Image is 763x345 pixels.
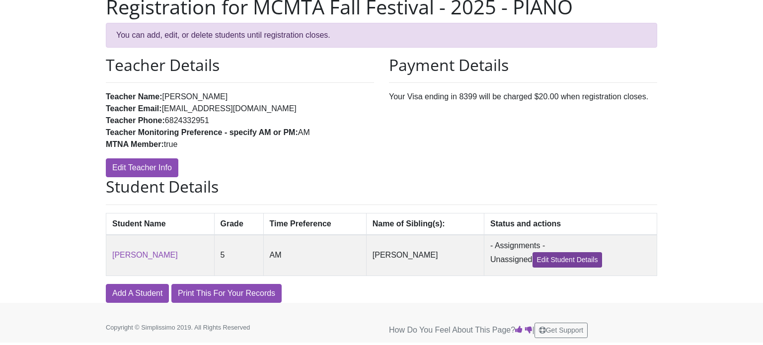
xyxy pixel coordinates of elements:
div: You can add, edit, or delete students until registration closes. [106,23,657,48]
a: Edit Teacher Info [106,158,178,177]
th: Student Name [106,213,215,235]
p: Copyright © Simplissimo 2019. All Rights Reserved [106,323,280,332]
li: true [106,138,374,150]
a: Print This For Your Records [171,284,282,303]
th: Grade [214,213,263,235]
th: Time Preference [263,213,366,235]
td: - Assignments - Unassigned [484,235,657,276]
button: Get Support [534,323,588,338]
td: [PERSON_NAME] [366,235,484,276]
li: AM [106,127,374,138]
strong: Teacher Name: [106,92,162,101]
th: Status and actions [484,213,657,235]
h2: Payment Details [389,56,657,74]
a: [PERSON_NAME] [112,251,178,259]
th: Name of Sibling(s): [366,213,484,235]
td: 5 [214,235,263,276]
strong: Teacher Monitoring Preference - specify AM or PM: [106,128,298,137]
p: How Do You Feel About This Page? | [389,323,657,338]
td: AM [263,235,366,276]
li: [EMAIL_ADDRESS][DOMAIN_NAME] [106,103,374,115]
a: Edit Student Details [533,252,603,268]
li: 6824332951 [106,115,374,127]
h2: Student Details [106,177,657,196]
strong: Teacher Email: [106,104,162,113]
strong: Teacher Phone: [106,116,165,125]
li: [PERSON_NAME] [106,91,374,103]
a: Add A Student [106,284,169,303]
h2: Teacher Details [106,56,374,74]
strong: MTNA Member: [106,140,164,148]
div: Your Visa ending in 8399 will be charged $20.00 when registration closes. [381,56,665,177]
